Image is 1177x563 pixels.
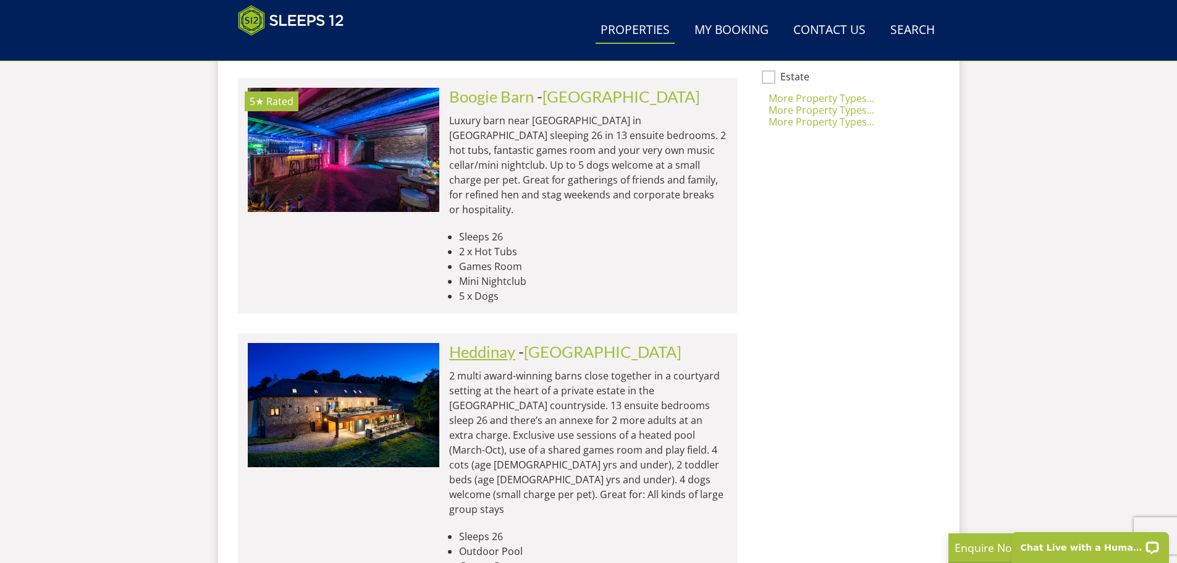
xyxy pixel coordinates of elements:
li: 5 x Dogs [459,289,727,303]
li: Sleeps 26 [459,529,727,544]
iframe: LiveChat chat widget [1003,524,1177,563]
p: 2 multi award-winning barns close together in a courtyard setting at the heart of a private estat... [449,368,727,517]
iframe: Customer reviews powered by Trustpilot [232,43,361,54]
a: Properties [596,17,675,44]
img: Boogie-Barn-nottinghamshire-holiday-home-accomodation-sleeping-13.original.jpg [248,88,439,211]
a: Search [885,17,940,44]
a: Boogie Barn [449,87,534,106]
li: Sleeps 26 [459,229,727,244]
a: My Booking [690,17,774,44]
label: Estate [780,71,930,85]
p: Luxury barn near [GEOGRAPHIC_DATA] in [GEOGRAPHIC_DATA] sleeping 26 in 13 ensuite bedrooms. 2 hot... [449,113,727,217]
p: Enquire Now [955,540,1140,556]
li: 2 x Hot Tubs [459,244,727,259]
a: Contact Us [788,17,871,44]
div: More Property Types... [752,91,930,106]
img: Sleeps 12 [238,5,344,36]
li: Outdoor Pool [459,544,727,559]
span: - [537,87,700,106]
a: [GEOGRAPHIC_DATA] [542,87,700,106]
img: open-uri20250128-24-i88lku.original. [248,343,439,467]
a: [GEOGRAPHIC_DATA] [524,342,681,361]
a: Heddinay [449,342,515,361]
span: Rated [266,95,293,108]
li: Games Room [459,259,727,274]
div: More Property Types... [752,114,930,129]
a: 5★ Rated [248,88,439,211]
div: More Property Types... [752,103,930,117]
span: Boogie Barn has a 5 star rating under the Quality in Tourism Scheme [250,95,264,108]
span: - [518,342,681,361]
li: Mini Nightclub [459,274,727,289]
